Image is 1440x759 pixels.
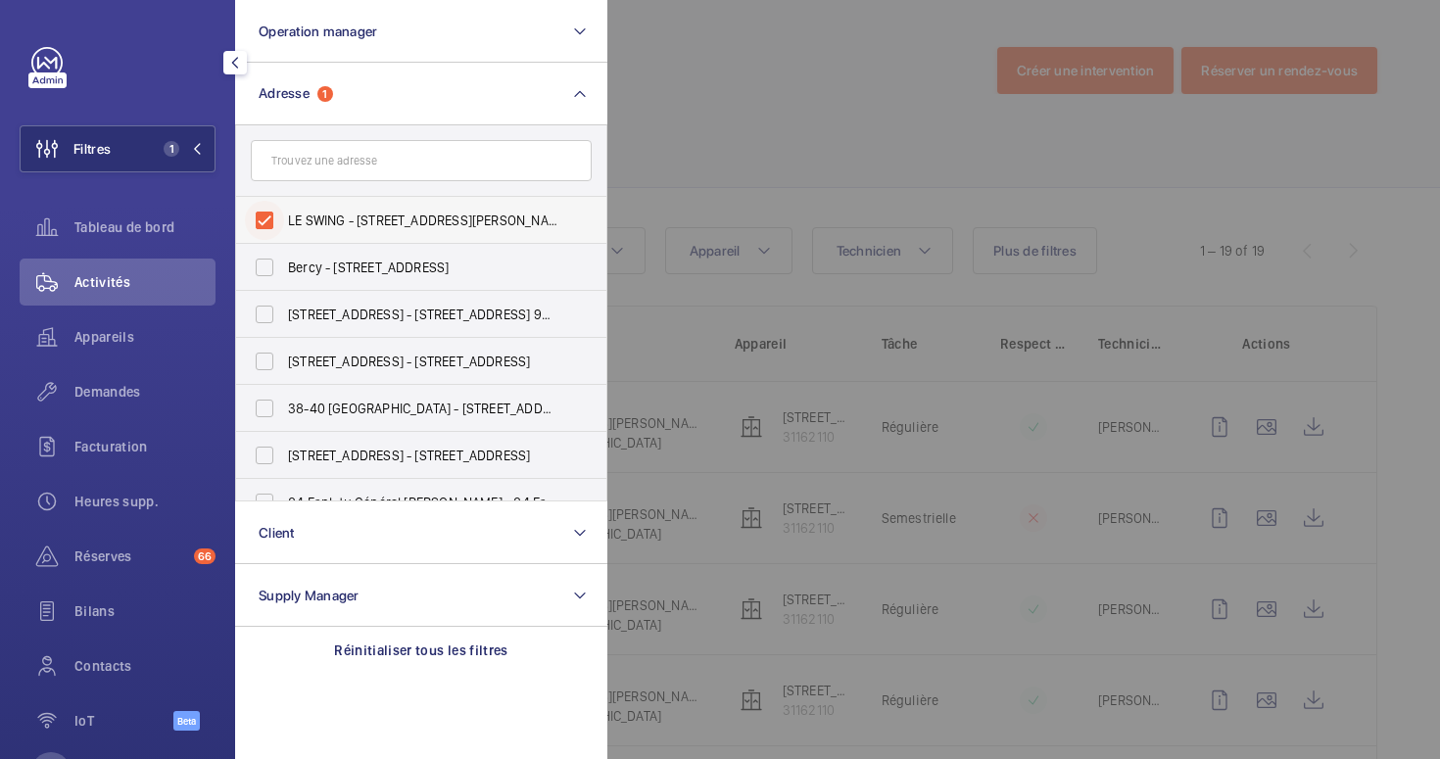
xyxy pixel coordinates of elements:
span: Contacts [74,656,216,676]
button: Filtres1 [20,125,216,172]
span: 66 [194,548,216,564]
span: Réserves [74,546,186,566]
span: Filtres [73,139,111,159]
span: Appareils [74,327,216,347]
span: Facturation [74,437,216,456]
span: Heures supp. [74,492,216,511]
span: Beta [173,711,200,731]
span: Tableau de bord [74,217,216,237]
span: 1 [164,141,179,157]
span: IoT [74,711,173,731]
span: Activités [74,272,216,292]
span: Bilans [74,601,216,621]
span: Demandes [74,382,216,402]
